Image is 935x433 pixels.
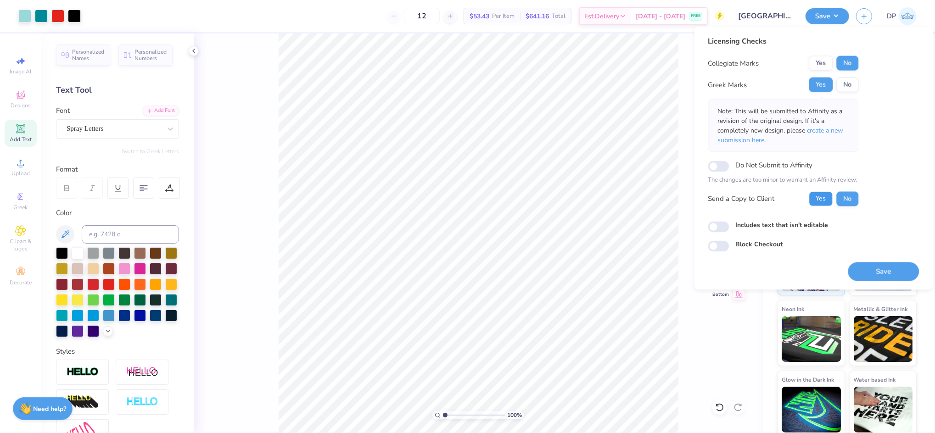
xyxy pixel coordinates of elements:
[14,204,28,211] span: Greek
[848,262,919,281] button: Save
[736,159,813,171] label: Do Not Submit to Affinity
[10,136,32,143] span: Add Text
[56,346,179,357] div: Styles
[887,7,917,25] a: DP
[10,68,32,75] span: Image AI
[492,11,515,21] span: Per Item
[552,11,565,21] span: Total
[526,11,549,21] span: $641.16
[809,56,833,71] button: Yes
[126,366,158,378] img: Shadow
[67,367,99,377] img: Stroke
[11,170,30,177] span: Upload
[782,375,834,384] span: Glow in the Dark Ink
[854,387,913,433] img: Water based Ink
[854,375,896,384] span: Water based Ink
[470,11,489,21] span: $53.43
[636,11,685,21] span: [DATE] - [DATE]
[736,220,829,229] label: Includes text that isn't editable
[10,279,32,286] span: Decorate
[72,49,105,61] span: Personalized Names
[82,225,179,244] input: e.g. 7428 c
[854,304,908,314] span: Metallic & Glitter Ink
[708,79,747,90] div: Greek Marks
[5,238,37,252] span: Clipart & logos
[887,11,896,22] span: DP
[837,191,859,206] button: No
[731,7,799,25] input: Untitled Design
[806,8,849,24] button: Save
[782,387,841,433] img: Glow in the Dark Ink
[736,239,783,249] label: Block Checkout
[404,8,440,24] input: – –
[782,304,804,314] span: Neon Ink
[708,36,859,47] div: Licensing Checks
[11,102,31,109] span: Designs
[708,58,759,68] div: Collegiate Marks
[809,78,833,92] button: Yes
[837,56,859,71] button: No
[718,126,844,144] span: create a new submission here
[56,105,70,116] label: Font
[691,13,700,19] span: FREE
[122,148,179,155] button: Switch to Greek Letters
[708,176,859,185] p: The changes are too minor to warrant an Affinity review.
[718,106,849,145] p: Note: This will be submitted to Affinity as a revision of the original design. If it's a complete...
[134,49,167,61] span: Personalized Numbers
[712,291,729,298] span: Bottom
[854,316,913,362] img: Metallic & Glitter Ink
[67,395,99,410] img: 3d Illusion
[126,397,158,407] img: Negative Space
[34,405,67,413] strong: Need help?
[56,164,180,175] div: Format
[809,191,833,206] button: Yes
[899,7,917,25] img: Darlene Padilla
[708,194,775,204] div: Send a Copy to Client
[837,78,859,92] button: No
[56,208,179,218] div: Color
[507,411,522,419] span: 100 %
[782,316,841,362] img: Neon Ink
[143,105,179,116] div: Add Font
[584,11,619,21] span: Est. Delivery
[56,84,179,96] div: Text Tool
